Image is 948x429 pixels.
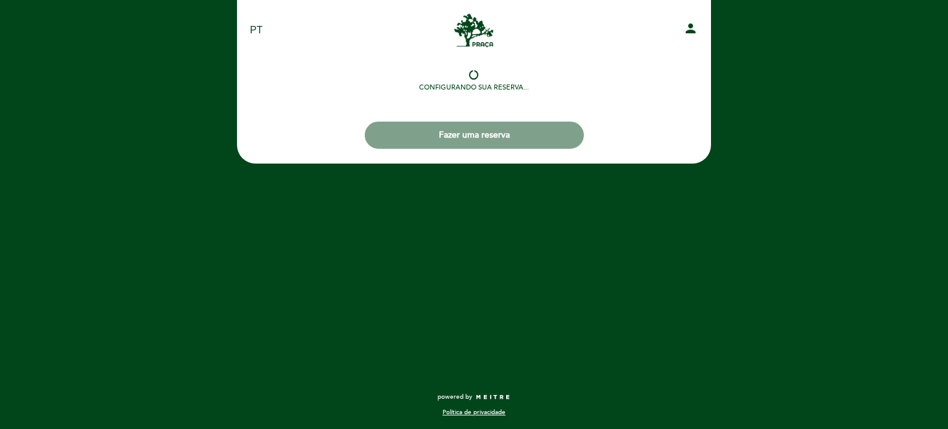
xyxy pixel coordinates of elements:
[443,408,505,417] a: Política de privacidade
[365,122,584,149] button: Fazer uma reserva
[438,393,472,401] span: powered by
[397,14,551,48] a: [GEOGRAPHIC_DATA][PERSON_NAME]
[419,83,529,93] div: Configurando sua reserva...
[438,393,510,401] a: powered by
[683,21,698,40] button: person
[683,21,698,36] i: person
[475,394,510,401] img: MEITRE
